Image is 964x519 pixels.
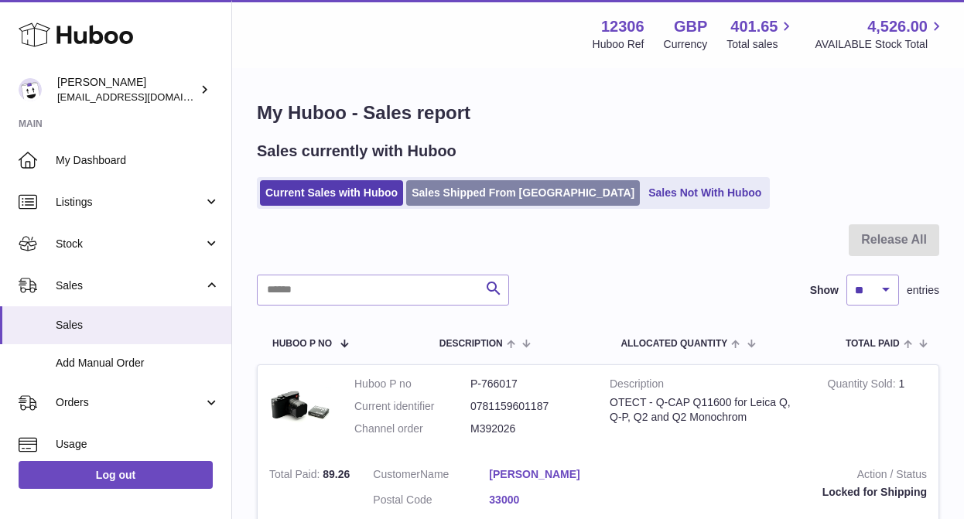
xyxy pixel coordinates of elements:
[56,395,203,410] span: Orders
[272,339,332,349] span: Huboo P no
[373,467,489,486] dt: Name
[674,16,707,37] strong: GBP
[354,399,470,414] dt: Current identifier
[470,399,586,414] dd: 0781159601187
[470,377,586,391] dd: P-766017
[610,377,805,395] strong: Description
[867,16,928,37] span: 4,526.00
[726,37,795,52] span: Total sales
[628,467,927,486] strong: Action / Status
[726,16,795,52] a: 401.65 Total sales
[56,278,203,293] span: Sales
[323,468,350,480] span: 89.26
[907,283,939,298] span: entries
[57,90,227,103] span: [EMAIL_ADDRESS][DOMAIN_NAME]
[730,16,778,37] span: 401.65
[815,37,945,52] span: AVAILABLE Stock Total
[56,153,220,168] span: My Dashboard
[56,437,220,452] span: Usage
[489,493,605,507] a: 33000
[354,377,470,391] dt: Huboo P no
[489,467,605,482] a: [PERSON_NAME]
[593,37,644,52] div: Huboo Ref
[643,180,767,206] a: Sales Not With Huboo
[846,339,900,349] span: Total paid
[828,377,899,394] strong: Quantity Sold
[56,318,220,333] span: Sales
[406,180,640,206] a: Sales Shipped From [GEOGRAPHIC_DATA]
[816,365,938,456] td: 1
[628,485,927,500] div: Locked for Shipping
[620,339,727,349] span: ALLOCATED Quantity
[373,493,489,511] dt: Postal Code
[19,461,213,489] a: Log out
[269,468,323,484] strong: Total Paid
[56,237,203,251] span: Stock
[57,75,197,104] div: [PERSON_NAME]
[56,195,203,210] span: Listings
[56,356,220,370] span: Add Manual Order
[260,180,403,206] a: Current Sales with Huboo
[601,16,644,37] strong: 12306
[610,395,805,425] div: OTECT - Q-CAP Q11600 for Leica Q, Q-P, Q2 and Q2 Monochrom
[257,101,939,125] h1: My Huboo - Sales report
[815,16,945,52] a: 4,526.00 AVAILABLE Stock Total
[664,37,708,52] div: Currency
[810,283,839,298] label: Show
[257,141,456,162] h2: Sales currently with Huboo
[470,422,586,436] dd: M392026
[373,468,420,480] span: Customer
[354,422,470,436] dt: Channel order
[269,377,331,439] img: $_57.JPG
[19,78,42,101] img: hello@otect.co
[439,339,503,349] span: Description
